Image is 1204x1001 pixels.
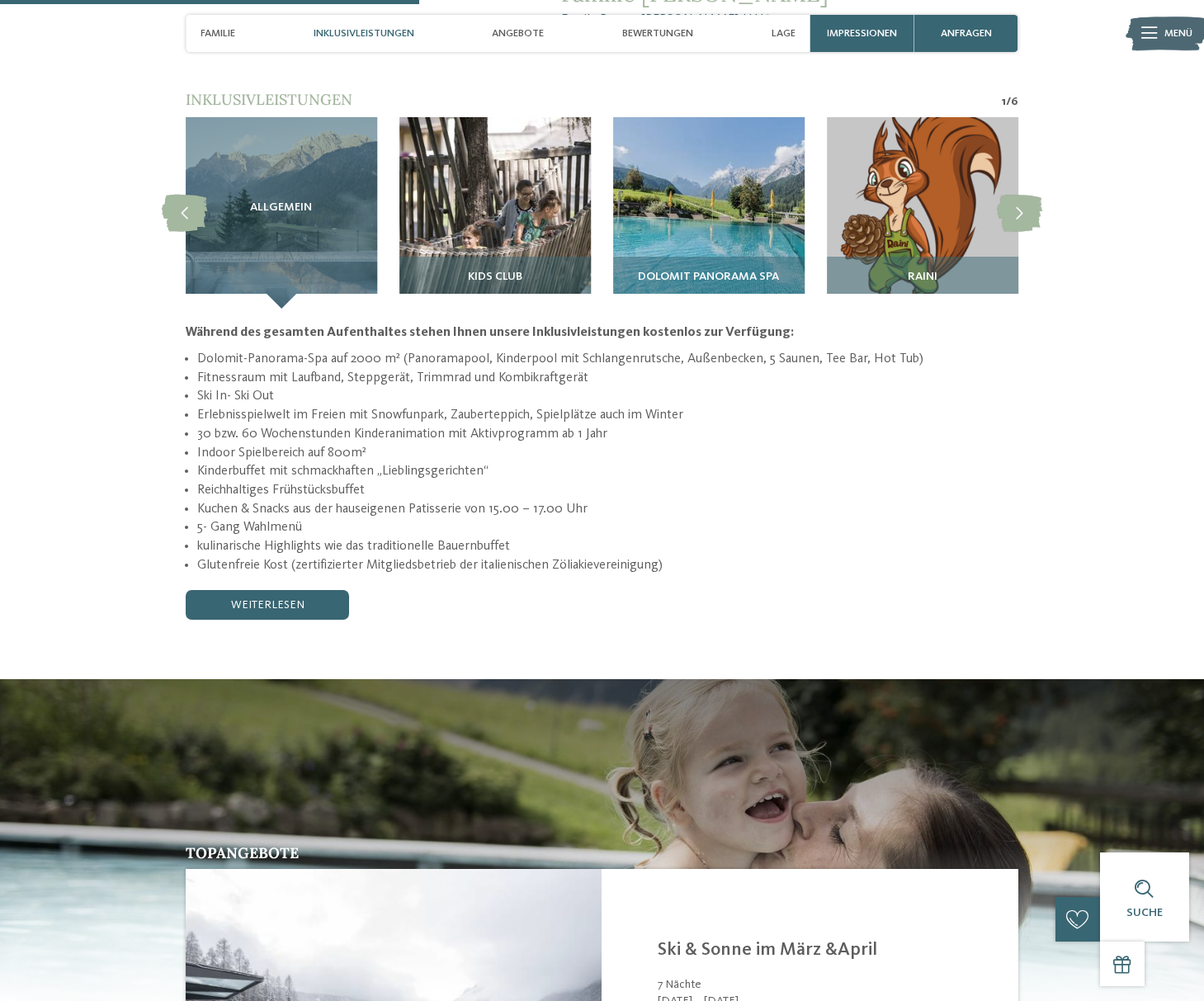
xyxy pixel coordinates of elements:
[399,117,591,309] img: Unser Familienhotel in Sexten, euer Urlaubszuhause in den Dolomiten
[186,326,794,339] strong: Während des gesamten Aufenthaltes stehen Ihnen unsere Inklusivleistungen kostenlos zur Verfügung:
[197,425,1018,444] li: 30 bzw. 60 Wochenstunden Kinderanimation mit Aktivprogramm ab 1 Jahr
[186,590,349,620] a: weiterlesen
[908,271,937,284] span: RAINI
[197,444,1018,463] li: Indoor Spielbereich auf 800m²
[1126,907,1163,918] span: Suche
[197,556,1018,575] li: Glutenfreie Kost (zertifizierter Mitgliedsbetrieb der italienischen Zöliakievereinigung)
[186,90,352,109] span: Inklusivleistungen
[1011,93,1018,110] span: 6
[197,462,1018,481] li: Kinderbuffet mit schmackhaften „Lieblingsgerichten“
[197,387,1018,406] li: Ski In- Ski Out
[827,117,1018,309] img: Unser Familienhotel in Sexten, euer Urlaubszuhause in den Dolomiten
[197,537,1018,556] li: kulinarische Highlights wie das traditionelle Bauernbuffet
[1006,93,1011,110] span: /
[622,27,693,40] span: Bewertungen
[197,500,1018,519] li: Kuchen & Snacks aus der hauseigenen Patisserie von 15.00 – 17.00 Uhr
[197,518,1018,537] li: 5- Gang Wahlmenü
[561,11,1017,30] span: Family Resort [PERSON_NAME] ****ˢ
[468,271,522,284] span: Kids Club
[492,27,544,40] span: Angebote
[197,369,1018,388] li: Fitnessraum mit Laufband, Steppgerät, Trimmrad und Kombikraftgerät
[197,406,1018,425] li: Erlebnisspielwelt im Freien mit Snowfunpark, Zauberteppich, Spielplätze auch im Winter
[186,843,299,862] span: Topangebote
[658,979,701,990] span: 7 Nächte
[197,350,1018,369] li: Dolomit-Panorama-Spa auf 2000 m² (Panoramapool, Kinderpool mit Schlangenrutsche, Außenbecken, 5 S...
[613,117,805,309] img: Unser Familienhotel in Sexten, euer Urlaubszuhause in den Dolomiten
[941,27,992,40] span: anfragen
[638,271,779,284] span: Dolomit Panorama SPA
[201,27,235,40] span: Familie
[658,941,877,959] a: Ski & Sonne im März &April
[827,27,897,40] span: Impressionen
[314,27,414,40] span: Inklusivleistungen
[197,481,1018,500] li: Reichhaltiges Frühstücksbuffet
[1002,93,1006,110] span: 1
[250,201,312,215] span: Allgemein
[772,27,796,40] span: Lage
